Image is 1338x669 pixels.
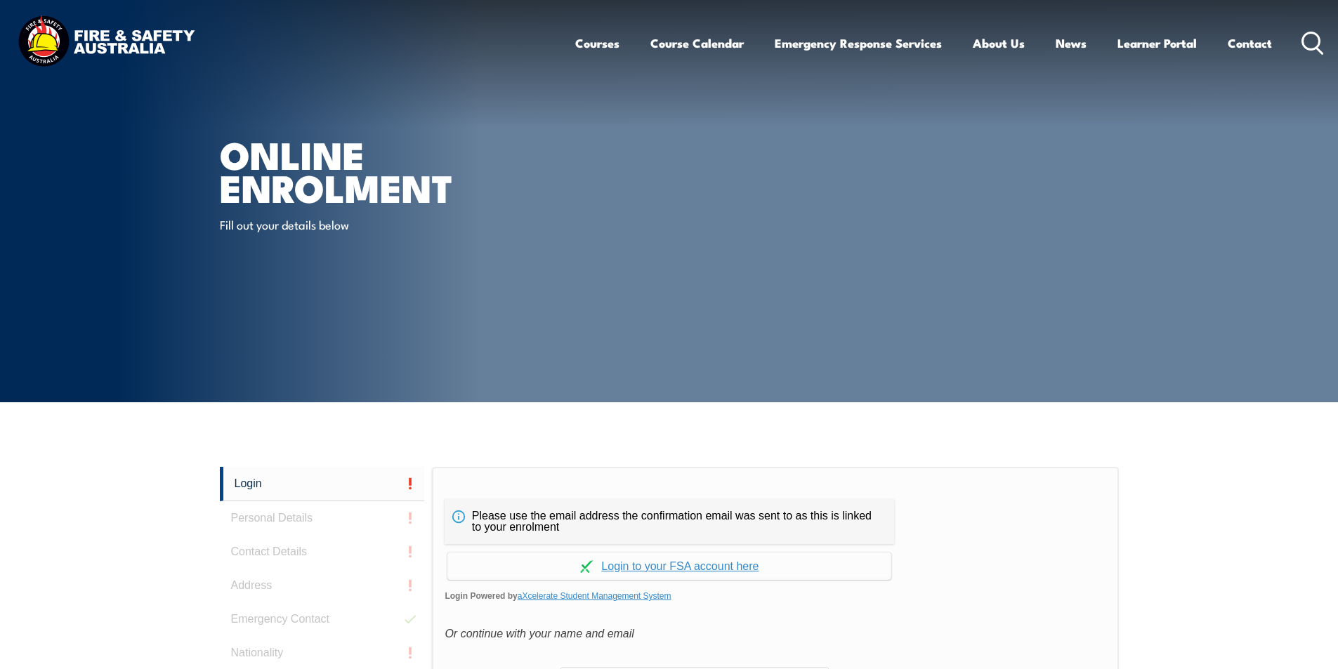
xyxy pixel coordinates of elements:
[220,138,567,203] h1: Online Enrolment
[580,560,593,573] img: Log in withaxcelerate
[650,25,744,62] a: Course Calendar
[1228,25,1272,62] a: Contact
[1056,25,1087,62] a: News
[445,623,1106,644] div: Or continue with your name and email
[445,499,894,544] div: Please use the email address the confirmation email was sent to as this is linked to your enrolment
[445,585,1106,607] span: Login Powered by
[775,25,942,62] a: Emergency Response Services
[518,591,671,601] a: aXcelerate Student Management System
[575,25,619,62] a: Courses
[220,216,476,232] p: Fill out your details below
[1117,25,1197,62] a: Learner Portal
[973,25,1025,62] a: About Us
[220,467,425,501] a: Login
